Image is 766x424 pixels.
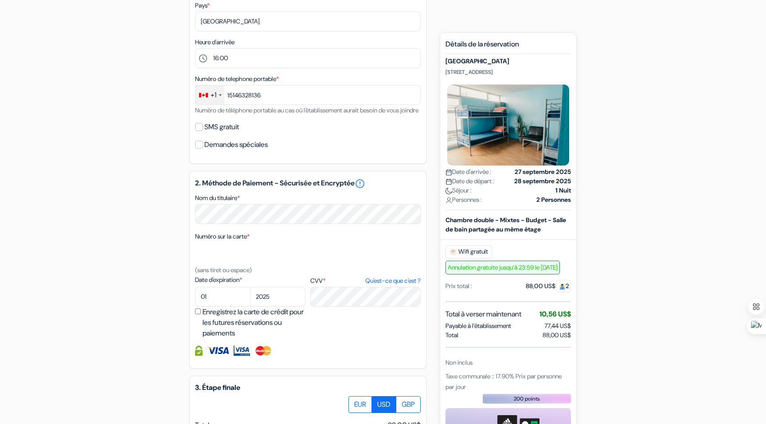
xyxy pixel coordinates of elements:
[234,346,250,356] img: Visa Electron
[544,322,571,330] span: 77,44 US$
[555,280,571,292] span: 2
[195,383,421,392] h5: 3. Étape finale
[348,396,372,413] label: EUR
[446,216,566,233] b: Chambre double - Mixtes - Budget - Salle de bain partagée au même étage
[195,1,210,10] label: Pays
[446,331,458,340] span: Total
[446,245,492,258] span: Wifi gratuit
[526,281,571,291] div: 88,00 US$
[195,346,203,356] img: Information de carte de crédit entièrement encryptée et sécurisée
[349,396,421,413] div: Basic radio toggle button group
[446,372,562,391] span: Taxe communale :: 17.90% Prix par personne par jour
[195,74,279,84] label: Numéro de telephone portable
[204,139,268,151] label: Demandes spéciales
[555,186,571,195] strong: 1 Nuit
[543,331,571,340] span: 88,00 US$
[195,193,240,203] label: Nom du titulaire
[355,178,365,189] a: error_outline
[254,346,273,356] img: Master Card
[446,261,560,274] span: Annulation gratuite jusqu’à 23:59 le [DATE]
[310,276,421,285] label: CVV
[446,186,472,195] span: Séjour :
[195,85,421,105] input: 506-234-5678
[195,106,418,114] small: Numéro de téléphone portable au cas où l'établissement aurait besoin de vous joindre
[195,85,224,104] div: Canada: +1
[446,169,452,176] img: calendar.svg
[195,266,252,274] small: (sans tiret ou espace)
[203,307,308,339] label: Enregistrez la carte de crédit pour les futures réservations ou paiements
[195,275,305,285] label: Date d'expiration
[446,58,571,66] h5: [GEOGRAPHIC_DATA]
[446,358,571,367] div: Non inclus
[559,283,566,290] img: guest.svg
[446,188,452,194] img: moon.svg
[446,197,452,204] img: user_icon.svg
[446,195,482,204] span: Personnes :
[514,395,540,403] span: 200 points
[446,309,521,320] span: Total à verser maintenant
[371,396,396,413] label: USD
[211,90,216,100] div: +1
[195,38,234,47] label: Heure d'arrivée
[446,178,452,185] img: calendar.svg
[446,177,494,186] span: Date de départ :
[446,321,511,331] span: Payable à l’établissement
[365,276,421,285] a: Qu'est-ce que c'est ?
[449,248,457,255] img: free_wifi.svg
[515,167,571,177] strong: 27 septembre 2025
[195,232,250,241] label: Numéro sur la carte
[396,396,421,413] label: GBP
[536,195,571,204] strong: 2 Personnes
[539,309,571,319] span: 10,56 US$
[446,40,571,54] h5: Détails de la réservation
[195,178,421,189] h5: 2. Méthode de Paiement - Sécurisée et Encryptée
[446,281,472,291] div: Prix total :
[204,121,239,133] label: SMS gratuit
[446,69,571,76] p: [STREET_ADDRESS]
[446,167,491,177] span: Date d'arrivée :
[514,177,571,186] strong: 28 septembre 2025
[207,346,229,356] img: Visa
